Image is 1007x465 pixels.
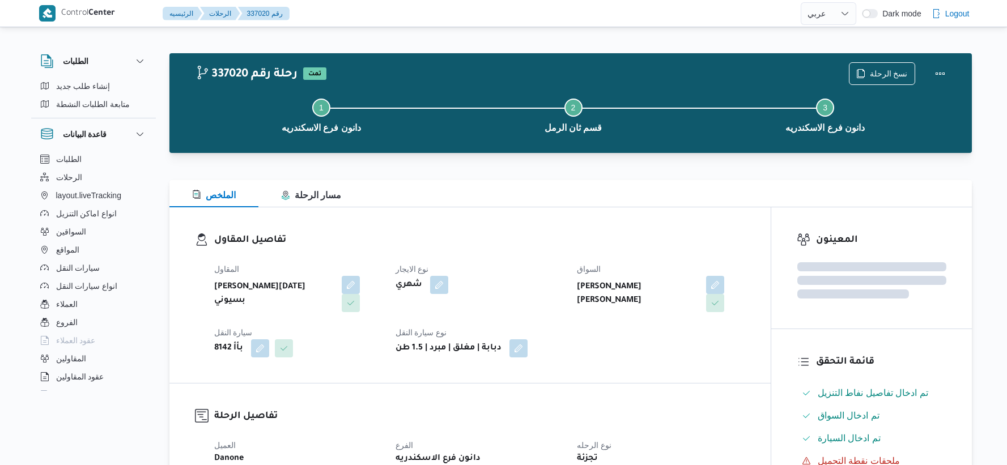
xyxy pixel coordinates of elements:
[56,97,130,111] span: متابعة الطلبات النشطة
[396,265,429,274] span: نوع الايجار
[56,370,104,383] span: عقود المقاولين
[36,386,151,404] button: اجهزة التليفون
[88,9,115,18] b: Center
[196,85,448,144] button: دانون فرع الاسكندريه
[214,342,243,355] b: بأأ 8142
[797,407,946,425] button: تم ادخال السواق
[818,433,881,443] span: تم ادخال السيارة
[200,7,240,20] button: الرحلات
[40,127,147,141] button: قاعدة البيانات
[319,103,324,112] span: 1
[785,121,865,135] span: دانون فرع الاسكندريه
[63,127,107,141] h3: قاعدة البيانات
[36,313,151,331] button: الفروع
[56,189,121,202] span: layout.liveTracking
[577,265,601,274] span: السواق
[56,388,103,402] span: اجهزة التليفون
[396,278,422,292] b: شهري
[214,233,745,248] h3: تفاصيل المقاول
[36,277,151,295] button: انواع سيارات النقل
[238,7,290,20] button: 337020 رقم
[214,409,745,424] h3: تفاصيل الرحلة
[816,355,946,370] h3: قائمة التحقق
[281,190,341,200] span: مسار الرحلة
[56,352,86,365] span: المقاولين
[818,411,879,420] span: تم ادخال السواق
[56,170,82,184] span: الرحلات
[163,7,202,20] button: الرئيسيه
[36,295,151,313] button: العملاء
[823,103,827,112] span: 3
[31,150,156,395] div: قاعدة البيانات
[56,315,78,329] span: الفروع
[56,334,96,347] span: عقود العملاء
[699,85,951,144] button: دانون فرع الاسكندريه
[63,54,88,68] h3: الطلبات
[447,85,699,144] button: قسم ثان الرمل
[56,297,78,311] span: العملاء
[36,150,151,168] button: الطلبات
[36,168,151,186] button: الرحلات
[396,328,447,337] span: نوع سيارة النقل
[56,243,79,257] span: المواقع
[36,186,151,204] button: layout.liveTracking
[36,204,151,223] button: انواع اماكن التنزيل
[577,280,698,308] b: [PERSON_NAME] [PERSON_NAME]
[56,279,118,293] span: انواع سيارات النقل
[56,152,82,166] span: الطلبات
[945,7,970,20] span: Logout
[929,62,951,85] button: Actions
[878,9,921,18] span: Dark mode
[40,54,147,68] button: الطلبات
[308,71,321,78] b: تمت
[797,384,946,402] button: تم ادخال تفاصيل نفاط التنزيل
[545,121,602,135] span: قسم ثان الرمل
[818,432,881,445] span: تم ادخال السيارة
[56,79,111,93] span: إنشاء طلب جديد
[31,77,156,118] div: الطلبات
[282,121,361,135] span: دانون فرع الاسكندريه
[36,259,151,277] button: سيارات النقل
[818,409,879,423] span: تم ادخال السواق
[36,349,151,368] button: المقاولين
[797,429,946,447] button: تم ادخال السيارة
[36,95,151,113] button: متابعة الطلبات النشطة
[36,223,151,241] button: السواقين
[818,388,928,398] span: تم ادخال تفاصيل نفاط التنزيل
[214,328,253,337] span: سيارة النقل
[196,67,298,82] h2: 337020 رحلة رقم
[36,368,151,386] button: عقود المقاولين
[571,103,576,112] span: 2
[577,441,611,450] span: نوع الرحله
[39,5,56,22] img: X8yXhbKr1z7QwAAAABJRU5ErkJggg==
[56,225,86,238] span: السواقين
[56,207,117,220] span: انواع اماكن التنزيل
[214,265,239,274] span: المقاول
[396,441,413,450] span: الفرع
[192,190,236,200] span: الملخص
[303,67,326,80] span: تمت
[816,233,946,248] h3: المعينون
[36,331,151,349] button: عقود العملاء
[927,2,974,25] button: Logout
[36,241,151,259] button: المواقع
[36,77,151,95] button: إنشاء طلب جديد
[214,441,236,450] span: العميل
[818,386,928,400] span: تم ادخال تفاصيل نفاط التنزيل
[870,67,908,80] span: نسخ الرحلة
[56,261,100,275] span: سيارات النقل
[214,280,334,308] b: [PERSON_NAME][DATE] بسيوني
[849,62,915,85] button: نسخ الرحلة
[396,342,502,355] b: دبابة | مغلق | مبرد | 1.5 طن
